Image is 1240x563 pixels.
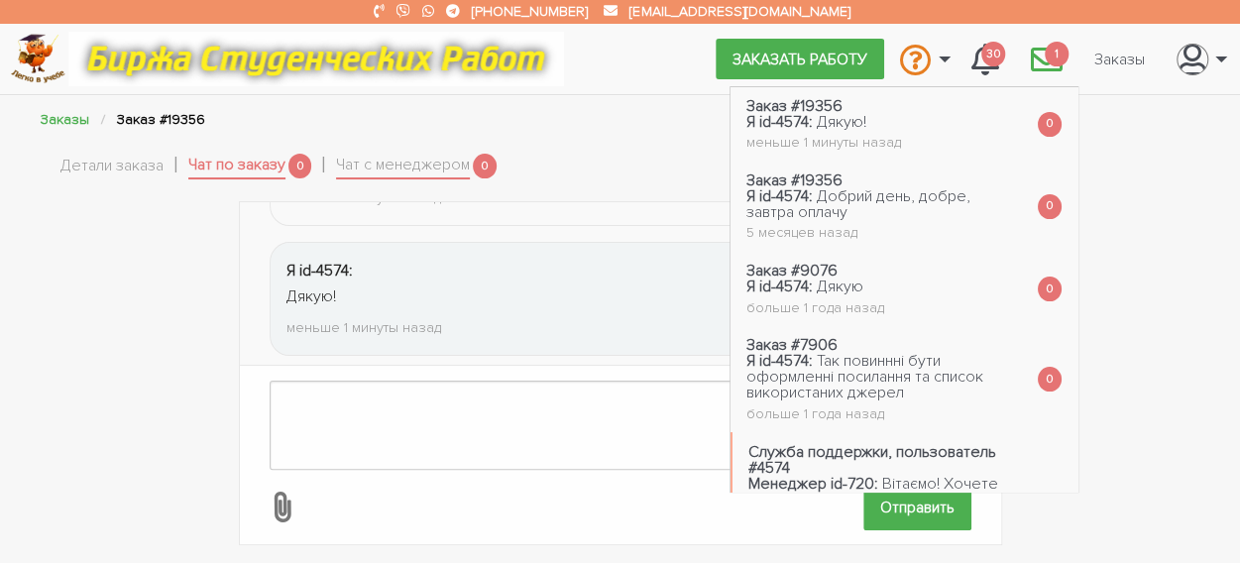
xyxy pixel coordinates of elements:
[746,407,1006,421] div: больше 1 года назад
[746,170,843,190] strong: Заказ #19356
[11,34,65,84] img: logo-c4363faeb99b52c628a42810ed6dfb4293a56d4e4775eb116515dfe7f33672af.png
[746,261,838,281] strong: Заказ #9076
[731,252,900,326] a: Заказ #9076 Я id-4574: Дякую больше 1 года назад
[41,111,89,128] a: Заказы
[746,335,838,355] strong: Заказ #7906
[1038,194,1062,219] span: 0
[286,316,955,339] div: меньше 1 минуты назад
[188,153,285,180] a: Чат по заказу
[746,351,983,402] span: Так повиннні бути оформленні посилання та список використаних джерел
[473,154,497,178] span: 0
[1015,32,1078,85] a: 1
[748,442,996,478] strong: Служба поддержки, пользователь #4574
[117,108,205,131] li: Заказ #19356
[746,136,901,150] div: меньше 1 минуты назад
[746,351,813,371] strong: Я id-4574:
[1038,277,1062,301] span: 0
[817,112,866,132] span: Дякую!
[1045,42,1069,66] span: 1
[286,284,955,310] div: Дякую!
[731,326,1022,432] a: Заказ #7906 Я id-4574: Так повиннні бути оформленні посилання та список використаних джерел больш...
[286,261,353,281] strong: Я id-4574:
[746,96,843,116] strong: Заказ #19356
[746,186,813,206] strong: Я id-4574:
[746,186,970,222] span: Добрий день, добре, завтра оплачу
[731,87,917,162] a: Заказ #19356 Я id-4574: Дякую! меньше 1 минуты назад
[746,226,1006,240] div: 5 месяцев назад
[731,162,1022,252] a: Заказ #19356 Я id-4574: Добрий день, добре, завтра оплачу 5 месяцев назад
[716,39,884,78] a: Заказать работу
[863,486,971,530] input: Отправить
[1038,112,1062,137] span: 0
[748,474,878,494] strong: Менеджер id-720:
[288,154,312,178] span: 0
[336,153,470,180] a: Чат с менеджером
[68,32,564,86] img: motto-12e01f5a76059d5f6a28199ef077b1f78e012cfde436ab5cf1d4517935686d32.gif
[1078,40,1161,77] a: Заказы
[1038,367,1062,392] span: 0
[629,3,849,20] a: [EMAIL_ADDRESS][DOMAIN_NAME]
[981,42,1005,66] span: 30
[60,154,164,179] a: Детали заказа
[746,301,884,315] div: больше 1 года назад
[746,112,813,132] strong: Я id-4574:
[956,32,1015,85] a: 30
[472,3,588,20] a: [PHONE_NUMBER]
[817,277,863,296] span: Дякую
[746,277,813,296] strong: Я id-4574:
